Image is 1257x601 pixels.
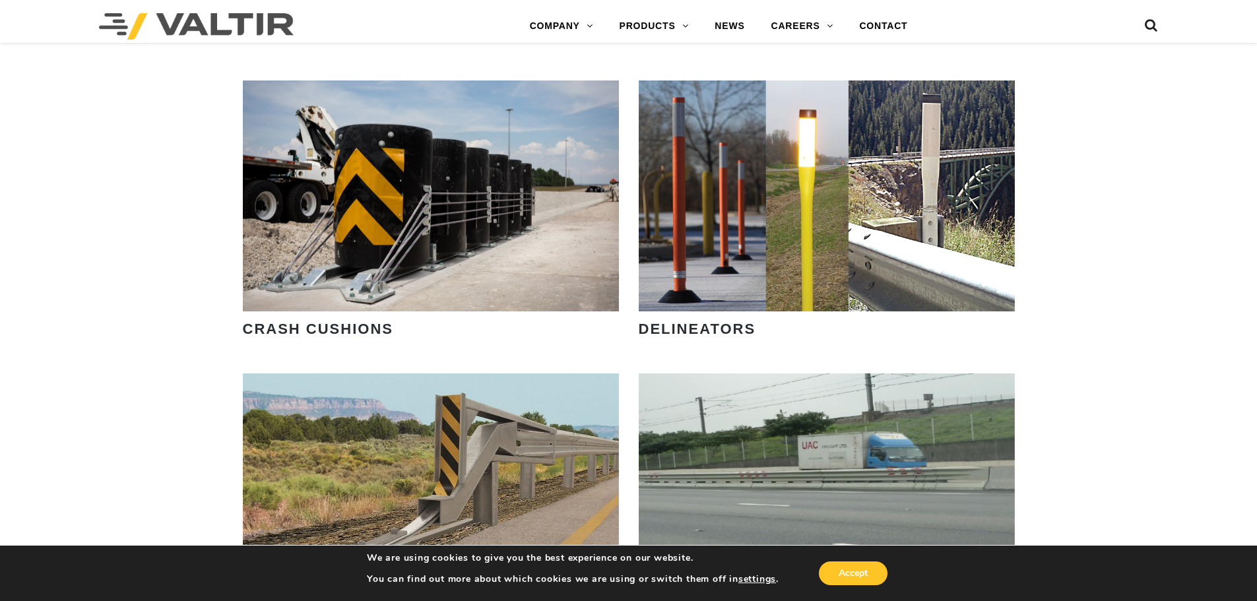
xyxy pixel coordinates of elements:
strong: DELINEATORS [639,321,756,337]
a: NEWS [701,13,757,40]
a: CAREERS [758,13,847,40]
p: You can find out more about which cookies we are using or switch them off in . [367,573,779,585]
a: COMPANY [517,13,606,40]
a: PRODUCTS [606,13,702,40]
button: settings [738,573,776,585]
a: CONTACT [846,13,920,40]
p: We are using cookies to give you the best experience on our website. [367,552,779,564]
img: Valtir [99,13,294,40]
button: Accept [819,561,887,585]
strong: CRASH CUSHIONS [243,321,393,337]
